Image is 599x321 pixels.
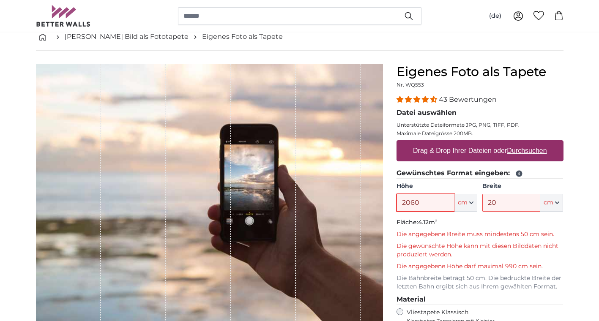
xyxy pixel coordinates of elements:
[544,199,553,207] span: cm
[418,218,438,226] span: 4.12m²
[454,194,477,212] button: cm
[397,130,563,137] p: Maximale Dateigrösse 200MB.
[397,242,563,259] p: Die gewünschte Höhe kann mit diesen Bilddaten nicht produziert werden.
[482,182,563,190] label: Breite
[410,142,550,159] label: Drag & Drop Ihrer Dateien oder
[36,23,563,51] nav: breadcrumbs
[507,147,547,154] u: Durchsuchen
[439,95,497,103] span: 43 Bewertungen
[36,5,91,27] img: Betterwalls
[397,95,439,103] span: 4.40 stars
[397,262,563,271] p: Die angegebene Höhe darf maximal 990 cm sein.
[397,108,563,118] legend: Datei auswählen
[397,274,563,291] p: Die Bahnbreite beträgt 50 cm. Die bedruckte Breite der letzten Bahn ergibt sich aus Ihrem gewählt...
[397,82,424,88] span: Nr. WQ553
[397,168,563,179] legend: Gewünschtes Format eingeben:
[65,32,189,42] a: [PERSON_NAME] Bild als Fototapete
[397,122,563,128] p: Unterstützte Dateiformate JPG, PNG, TIFF, PDF.
[397,294,563,305] legend: Material
[397,64,563,79] h1: Eigenes Foto als Tapete
[202,32,283,42] a: Eigenes Foto als Tapete
[458,199,468,207] span: cm
[482,8,508,24] button: (de)
[397,182,477,190] label: Höhe
[397,218,563,227] p: Fläche:
[540,194,563,212] button: cm
[397,230,563,239] p: Die angegebene Breite muss mindestens 50 cm sein.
